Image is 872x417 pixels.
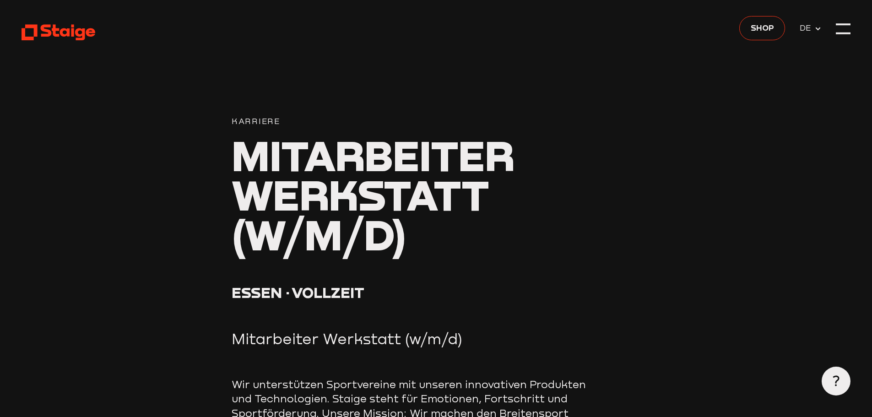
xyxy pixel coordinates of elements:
span: Mitarbeiter Werkstatt (w/m/d) [232,130,515,260]
div: Karriere [232,115,640,128]
p: Mitarbeiter Werkstatt (w/m/d) [232,330,640,348]
span: Essen · Vollzeit [232,283,364,301]
span: DE [800,22,814,34]
a: Shop [739,16,785,40]
span: Shop [751,21,774,34]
